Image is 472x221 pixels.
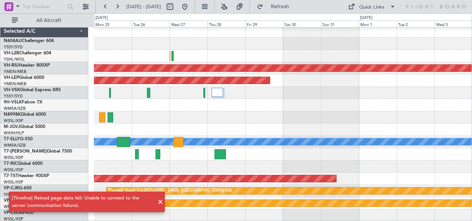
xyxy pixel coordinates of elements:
span: 9H-VSLK [4,100,22,105]
span: T7-RIC [4,161,17,166]
input: Trip Number [23,1,65,12]
div: Thu 28 [207,20,245,27]
a: T7-[PERSON_NAME]Global 7500 [4,149,72,154]
a: YSSY/SYD [4,93,23,99]
a: VH-VSKGlobal Express XRS [4,88,61,92]
a: WMSA/SZB [4,106,26,111]
a: VH-L2BChallenger 604 [4,51,51,55]
span: T7-[PERSON_NAME] [4,149,47,154]
span: [DATE] - [DATE] [126,3,161,10]
button: Refresh [253,1,298,13]
span: T7-ELLY [4,137,20,141]
a: M-JGVJGlobal 5000 [4,125,45,129]
span: VH-L2B [4,51,19,55]
div: Sat 30 [283,20,321,27]
div: Fri 29 [245,20,283,27]
button: All Aircraft [8,15,81,26]
a: N8998KGlobal 6000 [4,112,46,117]
a: WMSA/SZB [4,142,26,148]
a: YMEN/MEB [4,81,26,87]
a: YMEN/MEB [4,69,26,74]
a: WSSL/XSP [4,155,23,160]
span: VH-VSK [4,88,20,92]
a: WSSL/XSP [4,118,23,124]
span: VH-LEP [4,76,19,80]
span: N604AU [4,39,22,43]
a: 9H-VSLKFalcon 7X [4,100,42,105]
a: WSSL/XSP [4,167,23,173]
a: N604AUChallenger 604 [4,39,54,43]
span: M-JGVJ [4,125,20,129]
div: [DATE] [95,15,108,21]
a: YSHL/WOL [4,57,25,62]
span: Refresh [265,4,296,9]
div: [DATE] [360,15,373,21]
a: WSSL/XSP [4,179,23,185]
button: Quick Links [344,1,399,13]
div: Mon 25 [94,20,132,27]
a: T7-ELLYG-550 [4,137,33,141]
a: VH-LEPGlobal 6000 [4,76,44,80]
a: YSSY/SYD [4,44,23,50]
a: T7-TSTHawker 900XP [4,174,49,178]
span: VH-RIU [4,63,19,68]
div: Tue 2 [397,20,435,27]
a: VH-RIUHawker 800XP [4,63,50,68]
div: Sun 31 [321,20,359,27]
div: [Timeline] Reload page data fail: Unable to connect to the server (communication failure). [12,195,154,209]
a: T7-RICGlobal 6000 [4,161,43,166]
span: N8998K [4,112,21,117]
div: Wed 27 [170,20,207,27]
a: WIHH/HLP [4,130,24,136]
div: Quick Links [359,4,384,11]
span: All Aircraft [19,18,78,23]
div: Mon 1 [359,20,397,27]
div: Tue 26 [132,20,170,27]
span: T7-TST [4,174,18,178]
